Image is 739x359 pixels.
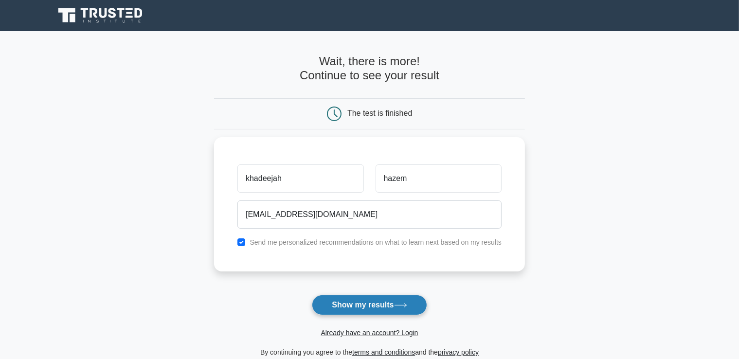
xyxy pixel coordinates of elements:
div: By continuing you agree to the and the [208,346,531,358]
h4: Wait, there is more! Continue to see your result [214,54,525,83]
input: Last name [376,164,502,193]
input: First name [237,164,363,193]
a: terms and conditions [352,348,415,356]
label: Send me personalized recommendations on what to learn next based on my results [250,238,502,246]
a: privacy policy [438,348,479,356]
button: Show my results [312,295,427,315]
div: The test is finished [347,109,412,117]
a: Already have an account? Login [321,329,418,337]
input: Email [237,200,502,229]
